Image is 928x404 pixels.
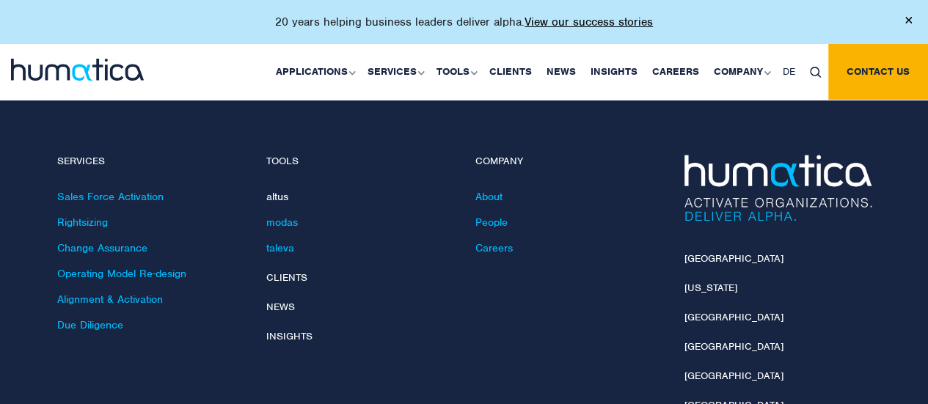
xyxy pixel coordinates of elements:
[429,44,482,100] a: Tools
[57,155,244,168] h4: Services
[684,282,737,294] a: [US_STATE]
[645,44,706,100] a: Careers
[783,65,795,78] span: DE
[57,190,164,203] a: Sales Force Activation
[475,155,662,168] h4: Company
[57,267,186,280] a: Operating Model Re-design
[475,216,508,229] a: People
[828,44,928,100] a: Contact us
[266,190,288,203] a: altus
[684,155,872,221] img: Humatica
[57,293,163,306] a: Alignment & Activation
[360,44,429,100] a: Services
[266,301,295,313] a: News
[684,340,783,353] a: [GEOGRAPHIC_DATA]
[684,252,783,265] a: [GEOGRAPHIC_DATA]
[583,44,645,100] a: Insights
[11,59,144,81] img: logo
[275,15,653,29] p: 20 years helping business leaders deliver alpha.
[268,44,360,100] a: Applications
[525,15,653,29] a: View our success stories
[57,318,123,331] a: Due Diligence
[266,241,294,254] a: taleva
[706,44,775,100] a: Company
[475,241,513,254] a: Careers
[539,44,583,100] a: News
[266,271,307,284] a: Clients
[266,155,453,168] h4: Tools
[57,216,108,229] a: Rightsizing
[57,241,147,254] a: Change Assurance
[266,216,298,229] a: modas
[684,311,783,323] a: [GEOGRAPHIC_DATA]
[482,44,539,100] a: Clients
[810,67,821,78] img: search_icon
[775,44,803,100] a: DE
[475,190,503,203] a: About
[266,330,313,342] a: Insights
[684,370,783,382] a: [GEOGRAPHIC_DATA]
